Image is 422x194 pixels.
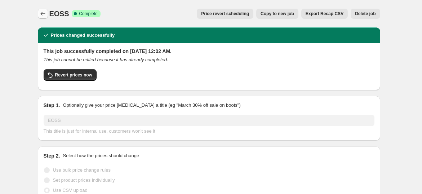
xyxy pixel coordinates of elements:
[51,32,115,39] h2: Prices changed successfully
[306,11,343,17] span: Export Recap CSV
[201,11,249,17] span: Price revert scheduling
[256,9,298,19] button: Copy to new job
[44,57,168,62] i: This job cannot be edited because it has already completed.
[38,9,48,19] button: Price change jobs
[44,115,374,126] input: 30% off holiday sale
[44,152,60,159] h2: Step 2.
[261,11,294,17] span: Copy to new job
[63,102,240,109] p: Optionally give your price [MEDICAL_DATA] a title (eg "March 30% off sale on boots")
[53,177,115,183] span: Set product prices individually
[44,128,155,134] span: This title is just for internal use, customers won't see it
[55,72,92,78] span: Revert prices now
[44,48,374,55] h2: This job successfully completed on [DATE] 12:02 AM.
[63,152,139,159] p: Select how the prices should change
[44,102,60,109] h2: Step 1.
[44,69,97,81] button: Revert prices now
[53,167,111,173] span: Use bulk price change rules
[355,11,376,17] span: Delete job
[53,188,88,193] span: Use CSV upload
[197,9,253,19] button: Price revert scheduling
[351,9,380,19] button: Delete job
[301,9,348,19] button: Export Recap CSV
[49,10,69,18] span: EOSS
[79,11,97,17] span: Complete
